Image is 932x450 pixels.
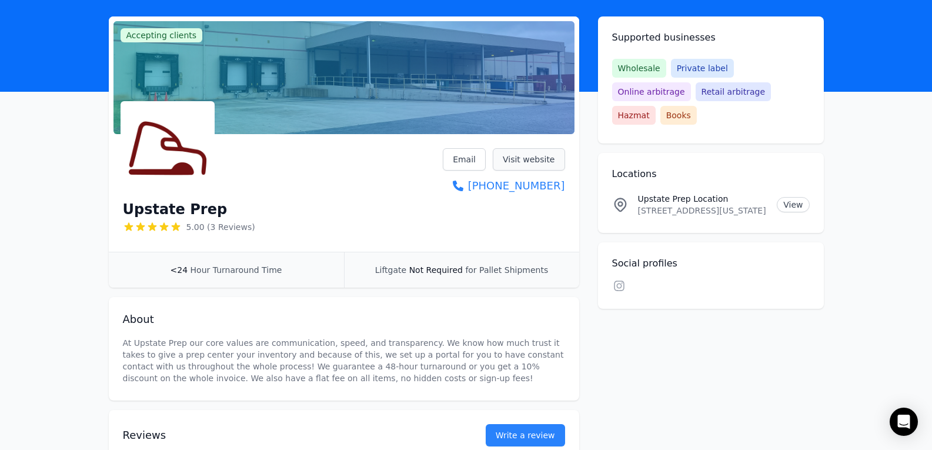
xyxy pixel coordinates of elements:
[123,427,448,444] h2: Reviews
[612,106,656,125] span: Hazmat
[375,265,406,275] span: Liftgate
[123,104,212,193] img: Upstate Prep
[612,256,810,271] h2: Social profiles
[123,311,565,328] h2: About
[123,337,565,384] p: At Upstate Prep our core values are communication, speed, and transparency. We know how much trus...
[777,197,809,212] a: View
[443,148,486,171] a: Email
[123,200,228,219] h1: Upstate Prep
[409,265,463,275] span: Not Required
[890,408,918,436] div: Open Intercom Messenger
[465,265,548,275] span: for Pallet Shipments
[171,265,188,275] span: <24
[660,106,697,125] span: Books
[638,205,768,216] p: [STREET_ADDRESS][US_STATE]
[186,221,255,233] span: 5.00 (3 Reviews)
[486,424,565,446] a: Write a review
[612,167,810,181] h2: Locations
[638,193,768,205] p: Upstate Prep Location
[671,59,734,78] span: Private label
[121,28,203,42] span: Accepting clients
[612,82,691,101] span: Online arbitrage
[443,178,564,194] a: [PHONE_NUMBER]
[493,148,565,171] a: Visit website
[612,59,666,78] span: Wholesale
[696,82,771,101] span: Retail arbitrage
[612,31,810,45] h2: Supported businesses
[191,265,282,275] span: Hour Turnaround Time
